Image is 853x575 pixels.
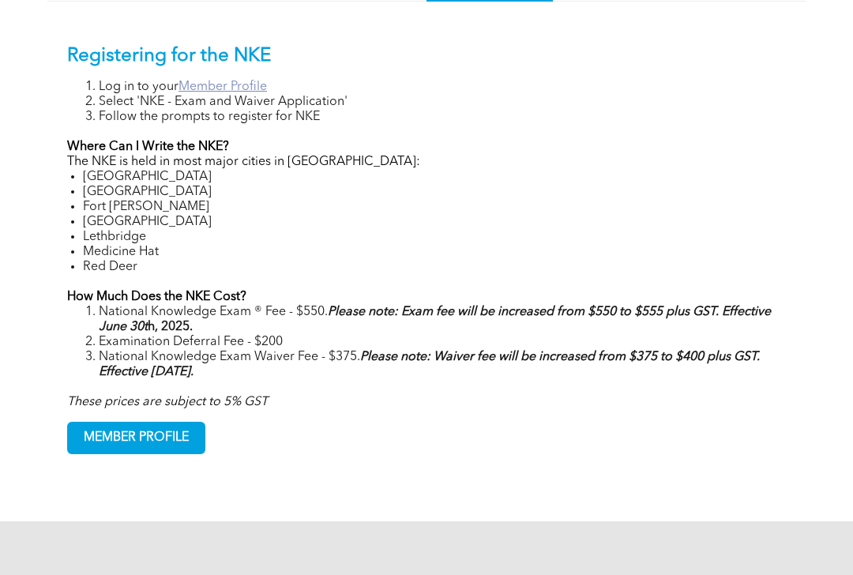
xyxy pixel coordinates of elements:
a: MEMBER PROFILE [67,422,205,454]
li: [GEOGRAPHIC_DATA] [83,215,786,230]
li: Log in to your [99,80,786,95]
li: Lethbridge [83,230,786,245]
a: Member Profile [178,81,267,93]
li: Medicine Hat [83,245,786,260]
em: These prices are subject to 5% GST [67,396,268,408]
strong: h, 2025. [99,306,771,333]
p: Registering for the NKE [67,45,786,68]
strong: Where Can I Write the NKE? [67,141,229,153]
li: [GEOGRAPHIC_DATA] [83,170,786,185]
li: Red Deer [83,260,786,275]
strong: How Much Does the NKE Cost? [67,291,246,303]
li: Follow the prompts to register for NKE [99,110,786,125]
li: National Knowledge Exam ® Fee - $550. [99,305,786,335]
strong: Please note: Waiver fee will be increased from $375 to $400 plus GST. Effective [DATE]. [99,351,760,378]
li: Select 'NKE - Exam and Waiver Application' [99,95,786,110]
li: [GEOGRAPHIC_DATA] [83,185,786,200]
span: MEMBER PROFILE [68,423,205,453]
li: National Knowledge Exam Waiver Fee - $375. [99,350,786,380]
li: Fort [PERSON_NAME] [83,200,786,215]
p: The NKE is held in most major cities in [GEOGRAPHIC_DATA]: [67,155,786,170]
li: Examination Deferral Fee - $200 [99,335,786,350]
em: Please note: Exam fee will be increased from $550 to $555 plus GST. Effective June 30t [99,306,771,333]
